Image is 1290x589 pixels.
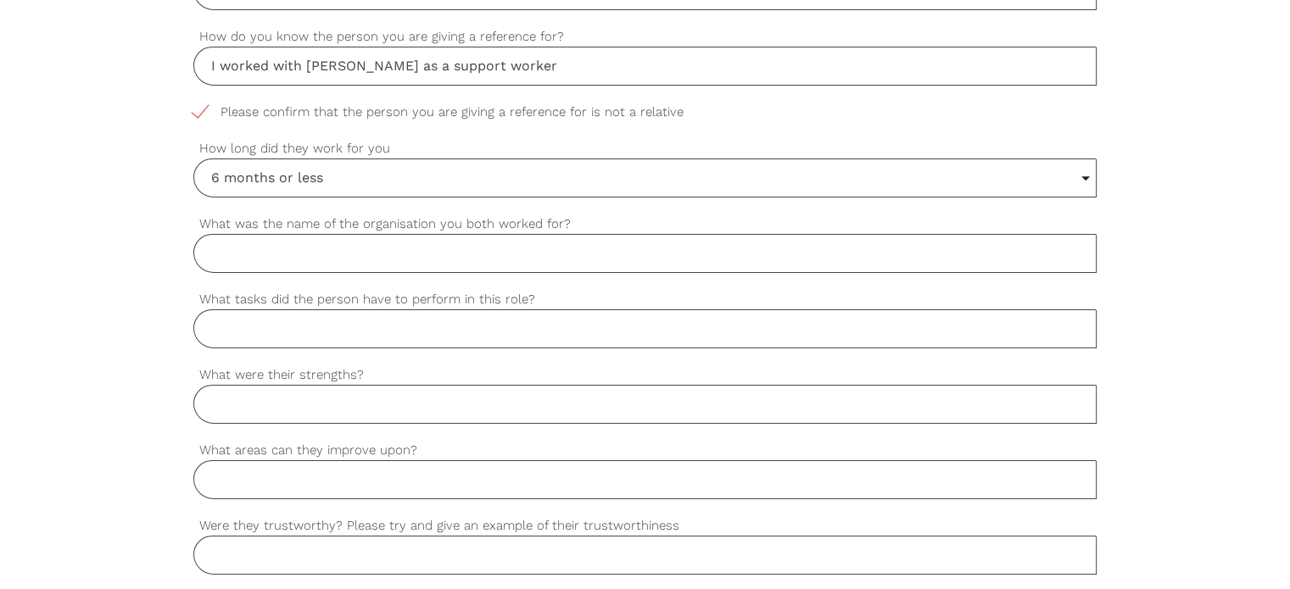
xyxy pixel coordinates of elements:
span: Please confirm that the person you are giving a reference for is not a relative [193,103,716,122]
label: How long did they work for you [193,139,1097,158]
label: What areas can they improve upon? [193,441,1097,460]
label: What was the name of the organisation you both worked for? [193,214,1097,234]
label: Were they trustworthy? Please try and give an example of their trustworthiness [193,516,1097,536]
label: What tasks did the person have to perform in this role? [193,290,1097,309]
label: How do you know the person you are giving a reference for? [193,27,1097,47]
label: What were their strengths? [193,365,1097,385]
